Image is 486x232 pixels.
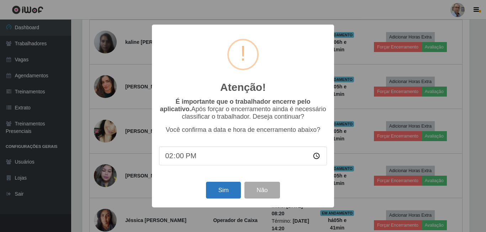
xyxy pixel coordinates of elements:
[206,182,241,199] button: Sim
[159,126,327,134] p: Você confirma a data e hora de encerramento abaixo?
[244,182,280,199] button: Não
[159,98,327,120] p: Após forçar o encerramento ainda é necessário classificar o trabalhador. Deseja continuar?
[160,98,310,113] b: É importante que o trabalhador encerre pelo aplicativo.
[220,81,266,94] h2: Atenção!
